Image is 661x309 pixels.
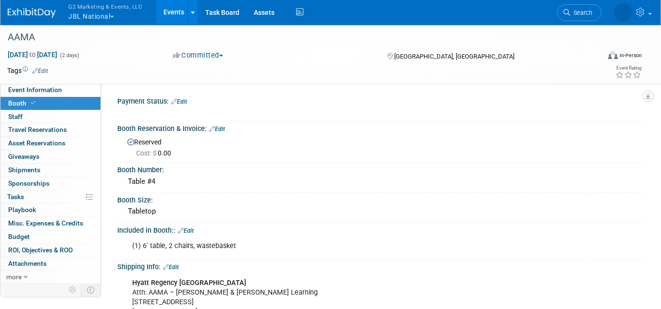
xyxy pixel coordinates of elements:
span: (2 days) [59,52,79,59]
span: Event Information [8,86,62,94]
b: Hyatt Regency [GEOGRAPHIC_DATA] [132,279,246,287]
i: Booth reservation complete [31,100,36,106]
span: Giveaways [8,153,39,160]
span: Sponsorships [8,179,50,187]
a: Edit [163,264,179,271]
span: G2 Marketing & Events, LLC [68,1,142,12]
a: Edit [32,68,48,74]
img: ExhibitDay [8,8,56,18]
span: Shipments [8,166,40,174]
a: Misc. Expenses & Credits [0,217,100,230]
div: Event Rating [615,66,641,71]
span: to [28,51,37,59]
a: more [0,271,100,284]
span: Search [570,9,592,16]
div: AAMA [4,29,588,46]
a: Shipments [0,164,100,177]
div: Event Format [548,50,642,64]
a: Event Information [0,83,100,96]
div: Table #4 [125,174,635,189]
span: Staff [8,113,23,120]
div: Payment Status: [117,94,642,107]
div: Tabletop [125,204,635,219]
span: 0.00 [136,149,175,157]
td: Personalize Event Tab Strip [64,284,81,296]
a: Edit [209,126,225,132]
a: Search [557,4,601,21]
span: Asset Reservations [8,139,65,147]
span: Playbook [8,206,36,214]
td: Toggle Event Tabs [81,284,101,296]
a: Booth [0,97,100,110]
div: Booth Size: [117,193,642,205]
a: Travel Reservations [0,123,100,136]
img: Format-Inperson.png [608,51,618,59]
a: Giveaways [0,150,100,163]
span: Travel Reservations [8,126,67,133]
a: Budget [0,230,100,243]
div: In-Person [619,52,642,59]
div: Included in Booth:: [117,223,642,236]
a: Edit [171,98,187,105]
span: ROI, Objectives & ROO [8,246,73,254]
a: Sponsorships [0,177,100,190]
div: Booth Reservation & Invoice: [117,121,642,134]
a: Staff [0,110,100,123]
span: [GEOGRAPHIC_DATA], [GEOGRAPHIC_DATA] [394,53,514,60]
a: Attachments [0,257,100,270]
a: ROI, Objectives & ROO [0,244,100,257]
a: Tasks [0,190,100,203]
span: Misc. Expenses & Credits [8,219,83,227]
div: Booth Number: [117,163,642,175]
span: Cost: $ [136,149,158,157]
div: (1) 6' table, 2 chairs, wastebasket [125,237,540,256]
span: Budget [8,233,30,240]
div: Reserved [125,135,635,158]
img: Laine Butler [614,3,632,22]
span: [DATE] [DATE] [7,50,58,59]
span: more [6,273,22,281]
a: Playbook [0,203,100,216]
div: Shipping Info: [117,260,642,272]
span: Tasks [7,193,24,201]
td: Tags [7,66,48,75]
span: Booth [8,99,37,107]
a: Edit [178,227,194,234]
span: Attachments [8,260,47,267]
a: Asset Reservations [0,137,100,150]
button: Committed [170,50,227,60]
